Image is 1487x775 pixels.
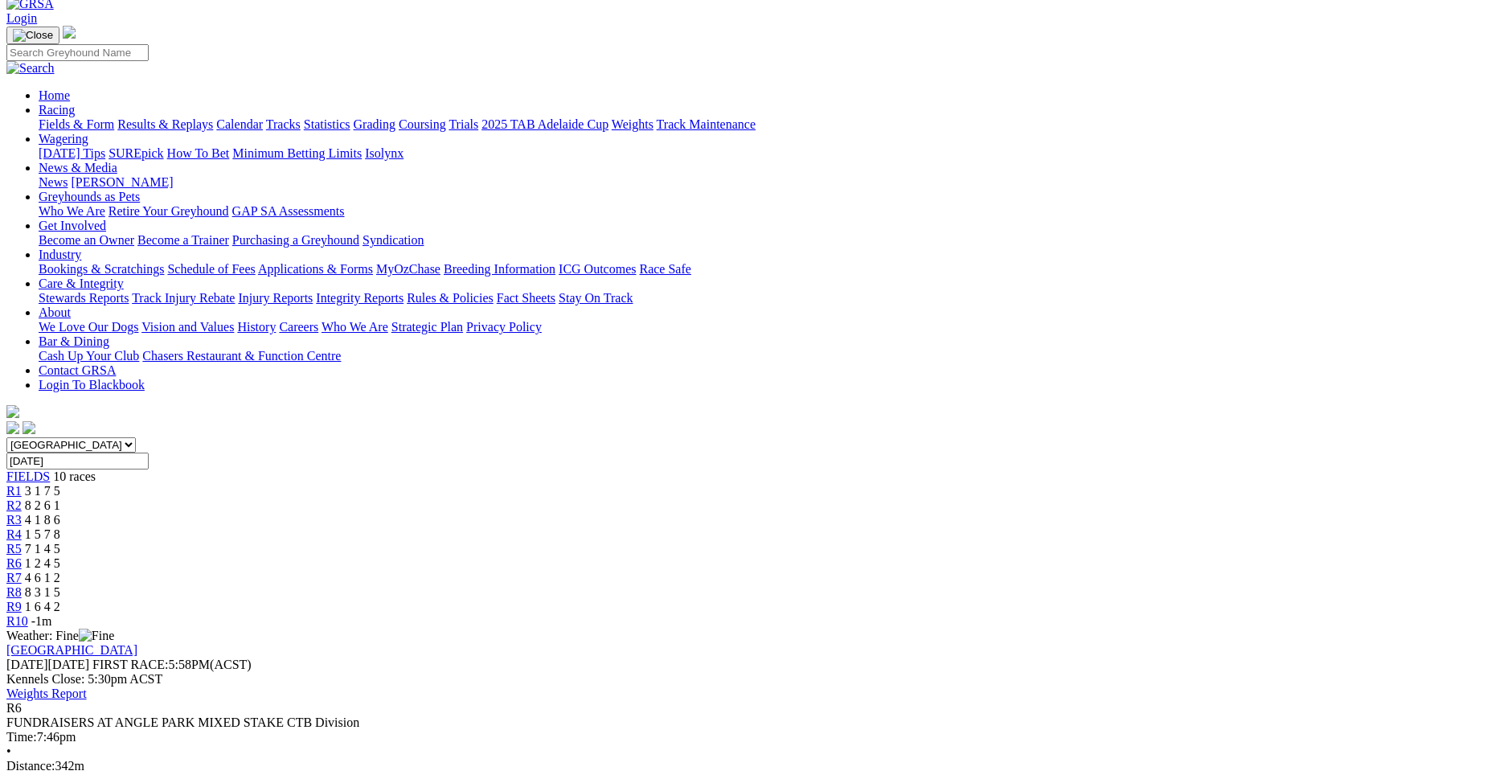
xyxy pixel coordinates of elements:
a: GAP SA Assessments [232,204,345,218]
a: Chasers Restaurant & Function Centre [142,349,341,363]
div: 7:46pm [6,730,1481,744]
a: About [39,305,71,319]
span: 5:58PM(ACST) [92,658,252,671]
a: R10 [6,614,28,628]
img: logo-grsa-white.png [6,405,19,418]
a: R2 [6,498,22,512]
div: Care & Integrity [39,291,1481,305]
a: Become a Trainer [137,233,229,247]
span: [DATE] [6,658,89,671]
div: Get Involved [39,233,1481,248]
a: Grading [354,117,395,131]
span: Time: [6,730,37,744]
div: 342m [6,759,1481,773]
a: Become an Owner [39,233,134,247]
span: • [6,744,11,758]
span: Weather: Fine [6,629,114,642]
span: R6 [6,556,22,570]
a: ICG Outcomes [559,262,636,276]
a: Isolynx [365,146,403,160]
a: Results & Replays [117,117,213,131]
a: Cash Up Your Club [39,349,139,363]
img: Fine [79,629,114,643]
span: Distance: [6,759,55,773]
a: Strategic Plan [391,320,463,334]
span: 4 1 8 6 [25,513,60,527]
a: Bookings & Scratchings [39,262,164,276]
a: Statistics [304,117,350,131]
a: SUREpick [109,146,163,160]
a: Login [6,11,37,25]
a: News [39,175,68,189]
span: 1 2 4 5 [25,556,60,570]
a: R3 [6,513,22,527]
a: FIELDS [6,470,50,483]
div: Bar & Dining [39,349,1481,363]
a: We Love Our Dogs [39,320,138,334]
a: Careers [279,320,318,334]
a: Bar & Dining [39,334,109,348]
a: Trials [449,117,478,131]
div: FUNDRAISERS AT ANGLE PARK MIXED STAKE CTB Division [6,716,1481,730]
a: Coursing [399,117,446,131]
a: Fields & Form [39,117,114,131]
span: 7 1 4 5 [25,542,60,556]
a: Wagering [39,132,88,146]
span: 3 1 7 5 [25,484,60,498]
a: Calendar [216,117,263,131]
a: Tracks [266,117,301,131]
span: 4 6 1 2 [25,571,60,584]
a: [GEOGRAPHIC_DATA] [6,643,137,657]
a: Who We Are [39,204,105,218]
div: Industry [39,262,1481,277]
a: Who We Are [322,320,388,334]
span: 8 2 6 1 [25,498,60,512]
div: About [39,320,1481,334]
img: facebook.svg [6,421,19,434]
a: Greyhounds as Pets [39,190,140,203]
img: Search [6,61,55,76]
a: Industry [39,248,81,261]
span: 1 6 4 2 [25,600,60,613]
span: -1m [31,614,52,628]
span: FIRST RACE: [92,658,168,671]
a: R1 [6,484,22,498]
a: News & Media [39,161,117,174]
a: Contact GRSA [39,363,116,377]
a: R7 [6,571,22,584]
div: Racing [39,117,1481,132]
a: Home [39,88,70,102]
img: Close [13,29,53,42]
a: Injury Reports [238,291,313,305]
a: Minimum Betting Limits [232,146,362,160]
span: 10 races [53,470,96,483]
a: Privacy Policy [466,320,542,334]
a: R8 [6,585,22,599]
a: Care & Integrity [39,277,124,290]
a: Integrity Reports [316,291,403,305]
a: R5 [6,542,22,556]
a: Track Maintenance [657,117,756,131]
a: How To Bet [167,146,230,160]
a: Weights Report [6,687,87,700]
span: 1 5 7 8 [25,527,60,541]
a: R9 [6,600,22,613]
div: Kennels Close: 5:30pm ACST [6,672,1481,687]
a: 2025 TAB Adelaide Cup [481,117,608,131]
a: Weights [612,117,653,131]
a: Stewards Reports [39,291,129,305]
a: Track Injury Rebate [132,291,235,305]
a: Fact Sheets [497,291,555,305]
a: Applications & Forms [258,262,373,276]
input: Search [6,44,149,61]
a: Get Involved [39,219,106,232]
a: Schedule of Fees [167,262,255,276]
a: Stay On Track [559,291,633,305]
a: Login To Blackbook [39,378,145,392]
